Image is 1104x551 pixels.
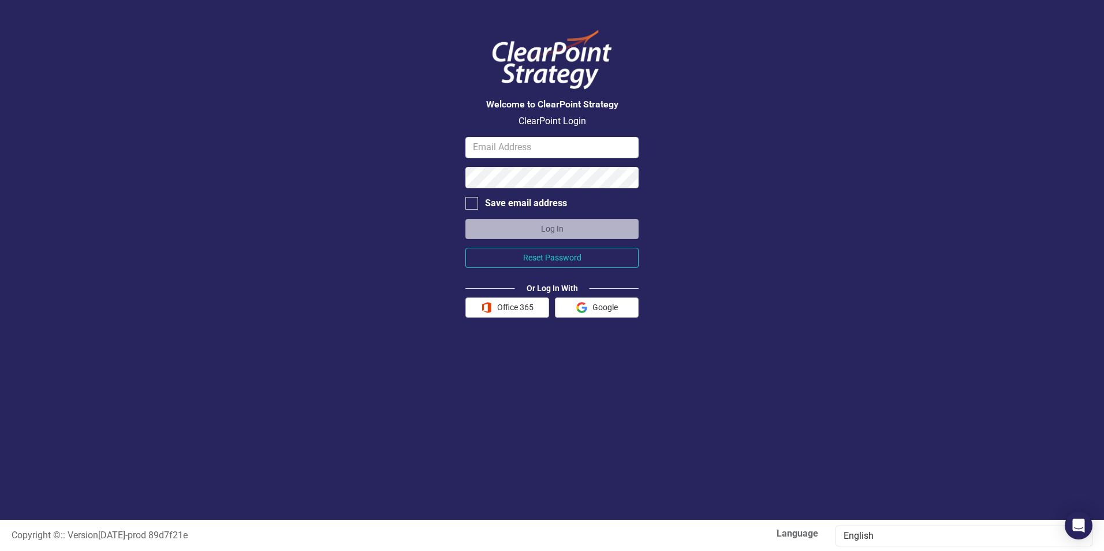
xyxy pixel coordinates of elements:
[465,248,639,268] button: Reset Password
[844,530,1072,543] div: English
[483,23,621,96] img: ClearPoint Logo
[465,137,639,158] input: Email Address
[3,529,552,542] div: :: Version [DATE] - prod 89d7f21e
[555,297,639,318] button: Google
[485,197,567,210] div: Save email address
[561,527,818,541] label: Language
[481,302,492,313] img: Office 365
[465,219,639,239] button: Log In
[12,530,61,541] span: Copyright ©
[465,297,549,318] button: Office 365
[515,282,590,294] div: Or Log In With
[465,115,639,128] p: ClearPoint Login
[1065,512,1092,539] div: Open Intercom Messenger
[576,302,587,313] img: Google
[465,99,639,110] h3: Welcome to ClearPoint Strategy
